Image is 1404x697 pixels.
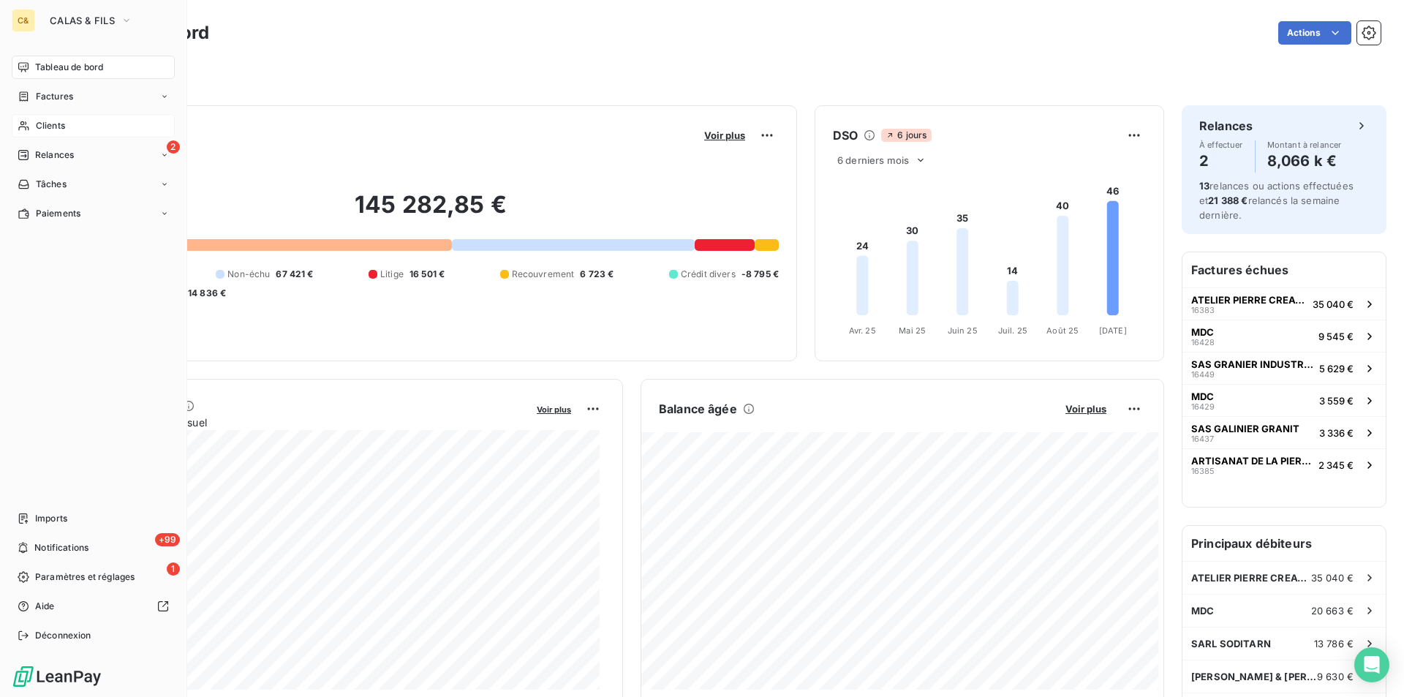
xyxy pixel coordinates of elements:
[1099,325,1127,336] tspan: [DATE]
[1191,434,1214,443] span: 16437
[1191,671,1317,682] span: [PERSON_NAME] & [PERSON_NAME]
[1191,455,1313,467] span: ARTISANAT DE LA PIERRE
[1199,180,1354,221] span: relances ou actions effectuées et relancés la semaine dernière.
[184,287,226,300] span: -14 836 €
[580,268,614,281] span: 6 723 €
[1191,638,1271,649] span: SARL SODITARN
[659,400,737,418] h6: Balance âgée
[35,570,135,584] span: Paramètres et réglages
[1278,21,1351,45] button: Actions
[512,268,575,281] span: Recouvrement
[1191,572,1311,584] span: ATELIER PIERRE CREATIVE
[1182,320,1386,352] button: MDC164289 545 €
[1313,298,1354,310] span: 35 040 €
[1182,526,1386,561] h6: Principaux débiteurs
[1208,195,1248,206] span: 21 388 €
[1318,459,1354,471] span: 2 345 €
[532,402,575,415] button: Voir plus
[704,129,745,141] span: Voir plus
[1319,395,1354,407] span: 3 559 €
[167,562,180,576] span: 1
[1191,605,1214,617] span: MDC
[1182,416,1386,448] button: SAS GALINIER GRANIT164373 336 €
[1319,363,1354,374] span: 5 629 €
[1065,403,1106,415] span: Voir plus
[1182,448,1386,481] button: ARTISANAT DE LA PIERRE163852 345 €
[1182,384,1386,416] button: MDC164293 559 €
[35,629,91,642] span: Déconnexion
[35,148,74,162] span: Relances
[833,127,858,144] h6: DSO
[1199,149,1243,173] h4: 2
[36,90,73,103] span: Factures
[537,404,571,415] span: Voir plus
[1182,352,1386,384] button: SAS GRANIER INDUSTRIE DE LA PIERRE164495 629 €
[1314,638,1354,649] span: 13 786 €
[12,595,175,618] a: Aide
[1182,252,1386,287] h6: Factures échues
[881,129,931,142] span: 6 jours
[1311,605,1354,617] span: 20 663 €
[1191,370,1215,379] span: 16449
[1199,140,1243,149] span: À effectuer
[1046,325,1079,336] tspan: Août 25
[1182,287,1386,320] button: ATELIER PIERRE CREATIVE1638335 040 €
[837,154,909,166] span: 6 derniers mois
[1061,402,1111,415] button: Voir plus
[380,268,404,281] span: Litige
[1191,326,1214,338] span: MDC
[1199,117,1253,135] h6: Relances
[1317,671,1354,682] span: 9 630 €
[1311,572,1354,584] span: 35 040 €
[12,9,35,32] div: C&
[276,268,313,281] span: 67 421 €
[1199,180,1209,192] span: 13
[36,178,67,191] span: Tâches
[700,129,750,142] button: Voir plus
[83,415,526,430] span: Chiffre d'affaires mensuel
[227,268,270,281] span: Non-échu
[1319,427,1354,439] span: 3 336 €
[83,190,779,234] h2: 145 282,85 €
[409,268,445,281] span: 16 501 €
[741,268,779,281] span: -8 795 €
[1191,358,1313,370] span: SAS GRANIER INDUSTRIE DE LA PIERRE
[948,325,978,336] tspan: Juin 25
[1267,149,1342,173] h4: 8,066 k €
[155,533,180,546] span: +99
[899,325,926,336] tspan: Mai 25
[1191,391,1214,402] span: MDC
[50,15,115,26] span: CALAS & FILS
[1191,423,1299,434] span: SAS GALINIER GRANIT
[1318,331,1354,342] span: 9 545 €
[12,665,102,688] img: Logo LeanPay
[1191,467,1215,475] span: 16385
[35,600,55,613] span: Aide
[167,140,180,154] span: 2
[1354,647,1389,682] div: Open Intercom Messenger
[1191,294,1307,306] span: ATELIER PIERRE CREATIVE
[849,325,876,336] tspan: Avr. 25
[34,541,88,554] span: Notifications
[1191,338,1215,347] span: 16428
[36,207,80,220] span: Paiements
[36,119,65,132] span: Clients
[35,61,103,74] span: Tableau de bord
[1191,402,1215,411] span: 16429
[1267,140,1342,149] span: Montant à relancer
[35,512,67,525] span: Imports
[998,325,1027,336] tspan: Juil. 25
[1191,306,1215,314] span: 16383
[681,268,736,281] span: Crédit divers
